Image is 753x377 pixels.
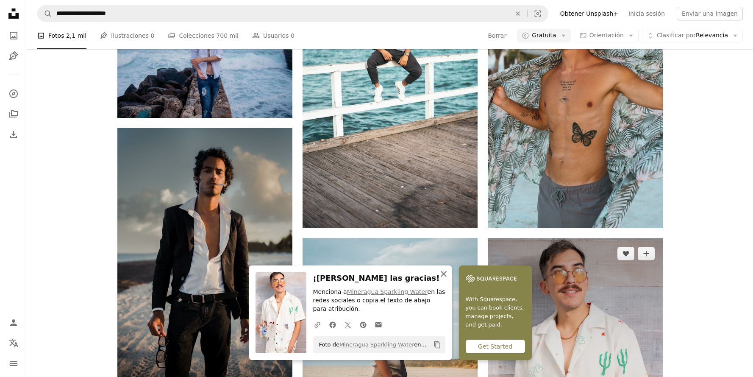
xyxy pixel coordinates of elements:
[5,314,22,331] a: Iniciar sesión / Registrarse
[617,247,634,260] button: Me gusta
[5,47,22,64] a: Ilustraciones
[5,106,22,123] a: Colecciones
[657,32,696,39] span: Clasificar por
[488,366,663,374] a: Un hombre con bigote y gafas sosteniendo una botella de agua
[589,32,624,39] span: Orientación
[252,22,295,49] a: Usuarios 0
[356,316,371,333] a: Comparte en Pinterest
[5,85,22,102] a: Explorar
[623,7,670,20] a: Inicia sesión
[117,255,292,263] a: Mujer en blazer negro de pie en la orilla del mar durante el día
[339,341,414,348] a: Mineragua Sparkling Water
[371,316,386,333] a: Comparte por correo electrónico
[532,31,556,40] span: Gratuita
[575,29,639,42] button: Orientación
[291,31,295,40] span: 0
[303,366,478,373] a: Un hombre parado en la cima de una roca junto a un cuerpo de agua
[5,355,22,372] button: Menú
[5,5,22,24] a: Inicio — Unsplash
[303,92,478,100] a: Hombre con camisa gris de manga larga y pantalones marrones sentado en un muelle de madera durant...
[466,295,525,329] span: With Squarespace, you can book clients, manage projects, and get paid.
[117,56,292,63] a: camisa blanca abotonada y cuello para hombre
[638,247,655,260] button: Añade a la colección
[5,27,22,44] a: Fotos
[555,7,623,20] a: Obtener Unsplash+
[488,93,663,101] a: hombre con gorra negra
[100,22,154,49] a: Ilustraciones 0
[168,22,239,49] a: Colecciones 700 mil
[5,335,22,352] button: Idioma
[315,338,430,352] span: Foto de en
[508,6,527,22] button: Borrar
[528,6,548,22] button: Búsqueda visual
[38,6,52,22] button: Buscar en Unsplash
[37,5,548,22] form: Encuentra imágenes en todo el sitio
[430,338,445,352] button: Copiar al portapapeles
[150,31,154,40] span: 0
[117,1,292,117] img: camisa blanca abotonada y cuello para hombre
[466,272,517,285] img: file-1747939142011-51e5cc87e3c9
[657,31,728,40] span: Relevancia
[5,126,22,143] a: Historial de descargas
[517,29,571,42] button: Gratuita
[459,265,532,360] a: With Squarespace, you can book clients, manage projects, and get paid.Get Started
[466,340,525,353] div: Get Started
[642,29,743,42] button: Clasificar porRelevancia
[313,272,445,285] h3: ¡[PERSON_NAME] las gracias!
[313,288,445,313] p: Menciona a en las redes sociales o copia el texto de abajo para atribución.
[347,288,428,295] a: Mineragua Sparkling Water
[677,7,743,20] button: Enviar una imagen
[340,316,356,333] a: Comparte en Twitter
[325,316,340,333] a: Comparte en Facebook
[216,31,239,40] span: 700 mil
[487,29,507,42] button: Borrar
